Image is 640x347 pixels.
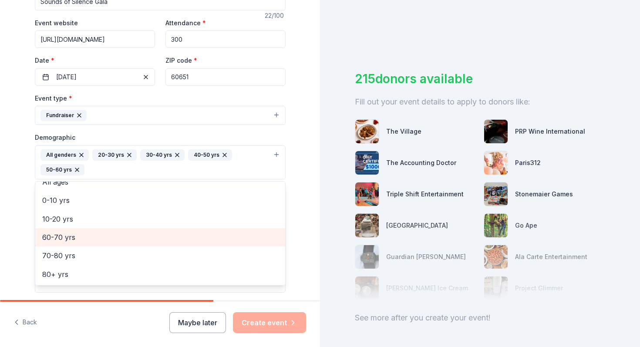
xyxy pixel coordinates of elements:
div: 20-30 yrs [92,149,137,161]
div: 50-60 yrs [40,164,84,175]
div: All genders [40,149,89,161]
div: All genders20-30 yrs30-40 yrs40-50 yrs50-60 yrs [35,181,286,286]
button: All genders20-30 yrs30-40 yrs40-50 yrs50-60 yrs [35,145,286,179]
span: 60-70 yrs [42,232,278,243]
div: 40-50 yrs [188,149,232,161]
div: 30-40 yrs [140,149,185,161]
span: All ages [42,176,278,188]
span: 10-20 yrs [42,213,278,225]
span: 70-80 yrs [42,250,278,261]
span: 80+ yrs [42,269,278,280]
span: 0-10 yrs [42,195,278,206]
